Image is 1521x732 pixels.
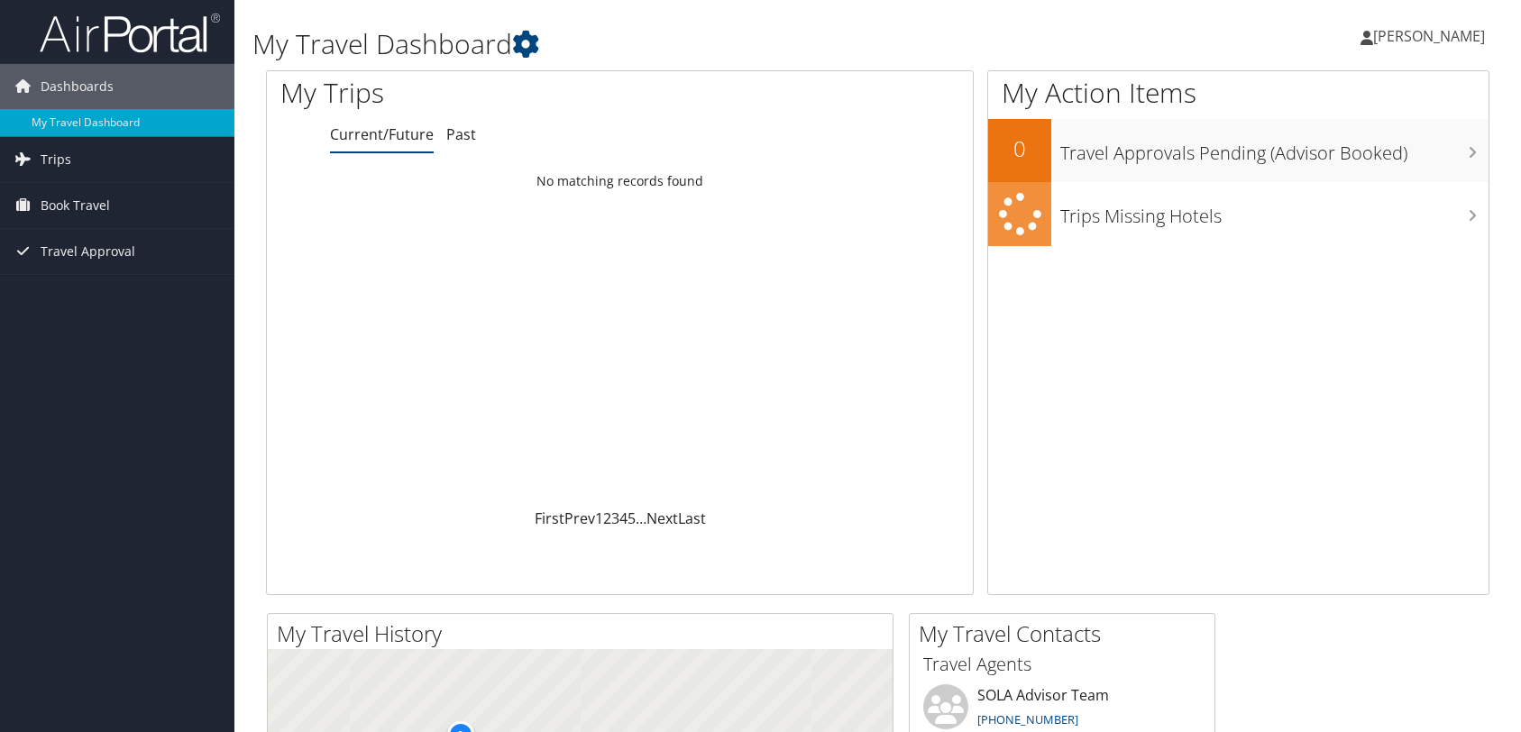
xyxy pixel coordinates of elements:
h3: Travel Approvals Pending (Advisor Booked) [1060,132,1489,166]
h2: 0 [988,133,1051,164]
h1: My Action Items [988,74,1489,112]
h2: My Travel History [277,618,893,649]
a: Prev [564,508,595,528]
a: 4 [619,508,628,528]
h3: Travel Agents [923,652,1201,677]
span: Travel Approval [41,229,135,274]
a: 1 [595,508,603,528]
a: Current/Future [330,124,434,144]
span: [PERSON_NAME] [1373,26,1485,46]
a: Last [678,508,706,528]
td: No matching records found [267,165,973,197]
a: Past [446,124,476,144]
h1: My Travel Dashboard [252,25,1086,63]
a: Next [646,508,678,528]
a: [PHONE_NUMBER] [977,711,1078,727]
h1: My Trips [280,74,665,112]
a: [PERSON_NAME] [1361,9,1503,63]
h2: My Travel Contacts [919,618,1214,649]
a: 3 [611,508,619,528]
a: 2 [603,508,611,528]
span: Trips [41,137,71,182]
a: 0Travel Approvals Pending (Advisor Booked) [988,119,1489,182]
h3: Trips Missing Hotels [1060,195,1489,229]
span: Dashboards [41,64,114,109]
span: Book Travel [41,183,110,228]
span: … [636,508,646,528]
a: Trips Missing Hotels [988,182,1489,246]
img: airportal-logo.png [40,12,220,54]
a: 5 [628,508,636,528]
a: First [535,508,564,528]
